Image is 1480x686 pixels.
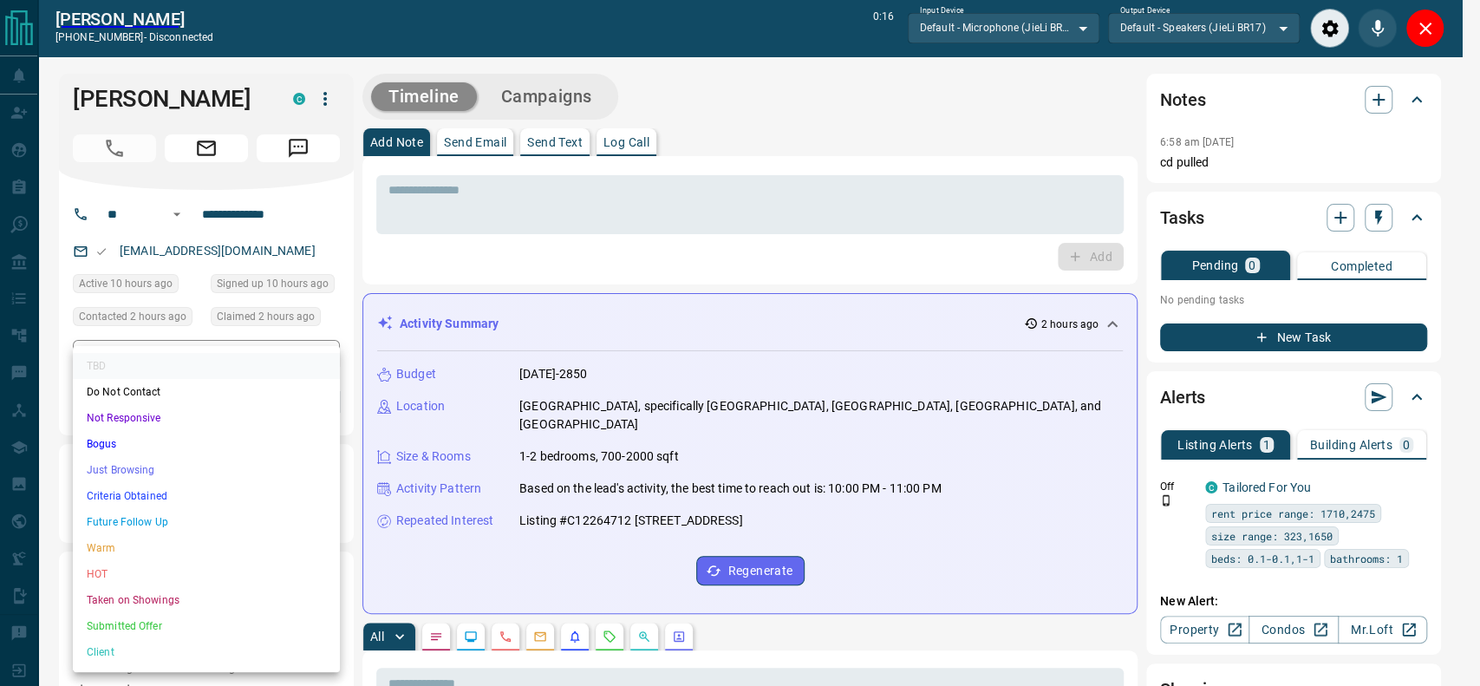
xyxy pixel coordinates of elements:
[73,509,340,535] li: Future Follow Up
[73,535,340,561] li: Warm
[73,483,340,509] li: Criteria Obtained
[73,587,340,613] li: Taken on Showings
[73,431,340,457] li: Bogus
[73,457,340,483] li: Just Browsing
[73,639,340,665] li: Client
[73,405,340,431] li: Not Responsive
[73,561,340,587] li: HOT
[73,613,340,639] li: Submitted Offer
[73,379,340,405] li: Do Not Contact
